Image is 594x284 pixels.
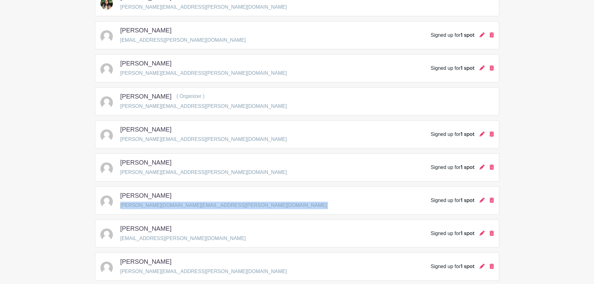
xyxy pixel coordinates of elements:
[176,94,205,99] span: ( Organizer )
[120,103,287,110] p: [PERSON_NAME][EMAIL_ADDRESS][PERSON_NAME][DOMAIN_NAME]
[120,126,171,133] h5: [PERSON_NAME]
[431,65,474,72] div: Signed up for
[120,202,327,209] p: [PERSON_NAME][DOMAIN_NAME][EMAIL_ADDRESS][PERSON_NAME][DOMAIN_NAME]
[461,33,475,38] span: 1 spot
[100,229,113,241] img: default-ce2991bfa6775e67f084385cd625a349d9dcbb7a52a09fb2fda1e96e2d18dcdb.png
[120,70,287,77] p: [PERSON_NAME][EMAIL_ADDRESS][PERSON_NAME][DOMAIN_NAME]
[431,31,474,39] div: Signed up for
[431,230,474,237] div: Signed up for
[120,3,287,11] p: [PERSON_NAME][EMAIL_ADDRESS][PERSON_NAME][DOMAIN_NAME]
[120,159,171,166] h5: [PERSON_NAME]
[100,129,113,142] img: default-ce2991bfa6775e67f084385cd625a349d9dcbb7a52a09fb2fda1e96e2d18dcdb.png
[120,136,287,143] p: [PERSON_NAME][EMAIL_ADDRESS][PERSON_NAME][DOMAIN_NAME]
[120,192,171,199] h5: [PERSON_NAME]
[120,268,287,275] p: [PERSON_NAME][EMAIL_ADDRESS][PERSON_NAME][DOMAIN_NAME]
[120,169,287,176] p: [PERSON_NAME][EMAIL_ADDRESS][PERSON_NAME][DOMAIN_NAME]
[431,263,474,270] div: Signed up for
[461,165,475,170] span: 1 spot
[461,198,475,203] span: 1 spot
[100,30,113,43] img: default-ce2991bfa6775e67f084385cd625a349d9dcbb7a52a09fb2fda1e96e2d18dcdb.png
[461,231,475,236] span: 1 spot
[120,225,171,232] h5: [PERSON_NAME]
[100,262,113,274] img: default-ce2991bfa6775e67f084385cd625a349d9dcbb7a52a09fb2fda1e96e2d18dcdb.png
[431,164,474,171] div: Signed up for
[120,26,171,34] h5: [PERSON_NAME]
[120,93,171,100] h5: [PERSON_NAME]
[120,258,171,265] h5: [PERSON_NAME]
[431,197,474,204] div: Signed up for
[100,195,113,208] img: default-ce2991bfa6775e67f084385cd625a349d9dcbb7a52a09fb2fda1e96e2d18dcdb.png
[120,235,246,242] p: [EMAIL_ADDRESS][PERSON_NAME][DOMAIN_NAME]
[461,66,475,71] span: 1 spot
[461,264,475,269] span: 1 spot
[431,131,474,138] div: Signed up for
[120,60,171,67] h5: [PERSON_NAME]
[100,96,113,109] img: default-ce2991bfa6775e67f084385cd625a349d9dcbb7a52a09fb2fda1e96e2d18dcdb.png
[461,132,475,137] span: 1 spot
[120,36,246,44] p: [EMAIL_ADDRESS][PERSON_NAME][DOMAIN_NAME]
[100,162,113,175] img: default-ce2991bfa6775e67f084385cd625a349d9dcbb7a52a09fb2fda1e96e2d18dcdb.png
[100,63,113,76] img: default-ce2991bfa6775e67f084385cd625a349d9dcbb7a52a09fb2fda1e96e2d18dcdb.png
